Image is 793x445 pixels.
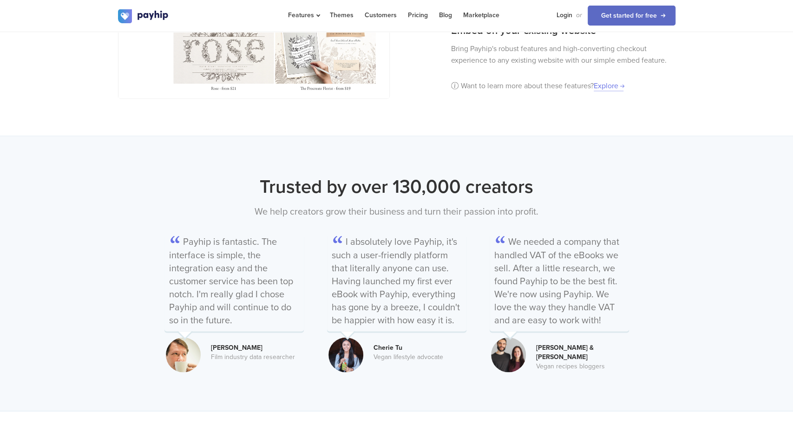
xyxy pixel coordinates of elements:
img: 3-optimised.png [491,337,526,372]
p: I absolutely love Payhip, it's such a user-friendly platform that literally anyone can use. Havin... [327,233,466,331]
img: 1.jpg [328,337,363,372]
a: Explore [594,81,623,91]
img: logo.svg [118,9,169,23]
div: Vegan recipes bloggers [536,361,629,371]
img: 2.jpg [166,337,201,372]
div: Vegan lifestyle advocate [374,352,466,361]
p: Want to learn more about these features? [451,80,675,92]
p: Bring Payhip's robust features and high-converting checkout experience to any existing website wi... [451,43,675,66]
p: Payhip is fantastic. The interface is simple, the integration easy and the customer service has b... [164,233,304,331]
div: Film industry data researcher [211,352,304,361]
b: [PERSON_NAME] [211,343,262,351]
h2: Trusted by over 130,000 creators [118,173,675,200]
b: Cherie Tu [374,343,402,351]
p: We help creators grow their business and turn their passion into profit. [118,205,675,219]
p: We needed a company that handled VAT of the eBooks we sell. After a little research, we found Pay... [490,233,629,331]
b: [PERSON_NAME] & [PERSON_NAME] [536,343,594,360]
a: Get started for free [588,6,675,26]
span: Features [288,11,319,19]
